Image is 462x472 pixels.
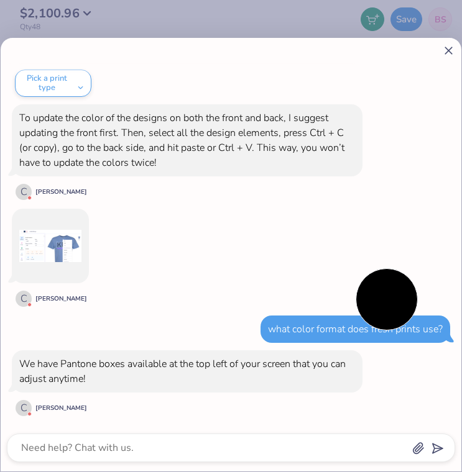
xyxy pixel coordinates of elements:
img: img_969fnknvv9_2f516ed80d7e010f63212f221e49e1cf11d5300846778bc057f22b290704c1b2.png [19,215,81,277]
div: We have Pantone boxes available at the top left of your screen that you can adjust anytime! [19,357,346,386]
div: [PERSON_NAME] [35,294,87,304]
div: [PERSON_NAME] [35,188,87,197]
div: C [16,291,32,307]
div: C [16,184,32,200]
div: [PERSON_NAME] [35,404,87,413]
div: C [16,400,32,416]
div: To update the color of the designs on both the front and back, I suggest updating the front first... [19,111,344,170]
button: Pick a print type [15,70,91,97]
div: what color format does fresh prints use? [268,322,443,336]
